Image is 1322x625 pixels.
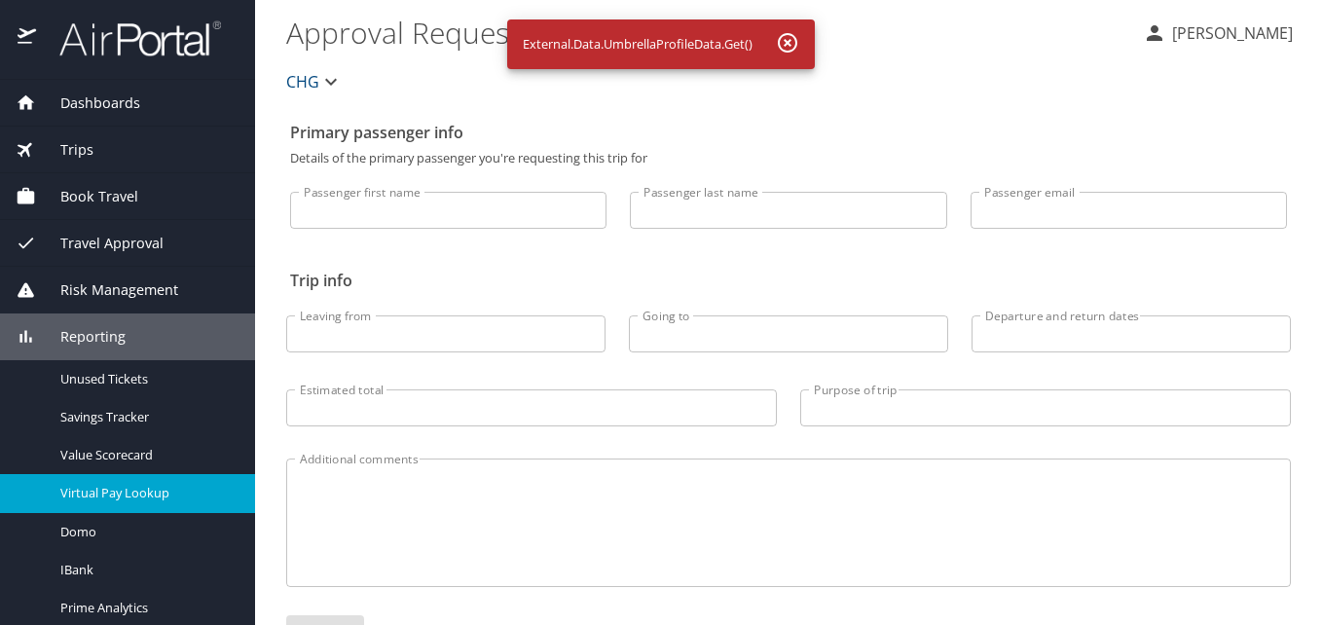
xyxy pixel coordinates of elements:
p: Details of the primary passenger you're requesting this trip for [290,152,1287,165]
h1: Approval Requests (Beta) [286,2,1127,62]
span: IBank [60,561,232,579]
button: CHG [278,62,350,101]
span: Prime Analytics [60,599,232,617]
span: Dashboards [36,92,140,114]
h2: Primary passenger info [290,117,1287,148]
div: External.Data.UmbrellaProfileData.Get() [523,25,753,63]
span: Trips [36,139,93,161]
span: Travel Approval [36,233,164,254]
span: Book Travel [36,186,138,207]
span: Virtual Pay Lookup [60,484,232,502]
span: Unused Tickets [60,370,232,388]
span: Reporting [36,326,126,348]
img: airportal-logo.png [38,19,221,57]
span: Value Scorecard [60,446,232,464]
span: CHG [286,68,319,95]
img: icon-airportal.png [18,19,38,57]
span: Domo [60,523,232,541]
h2: Trip info [290,265,1287,296]
p: [PERSON_NAME] [1166,21,1293,45]
span: Savings Tracker [60,408,232,426]
button: [PERSON_NAME] [1135,16,1301,51]
span: Risk Management [36,279,178,301]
